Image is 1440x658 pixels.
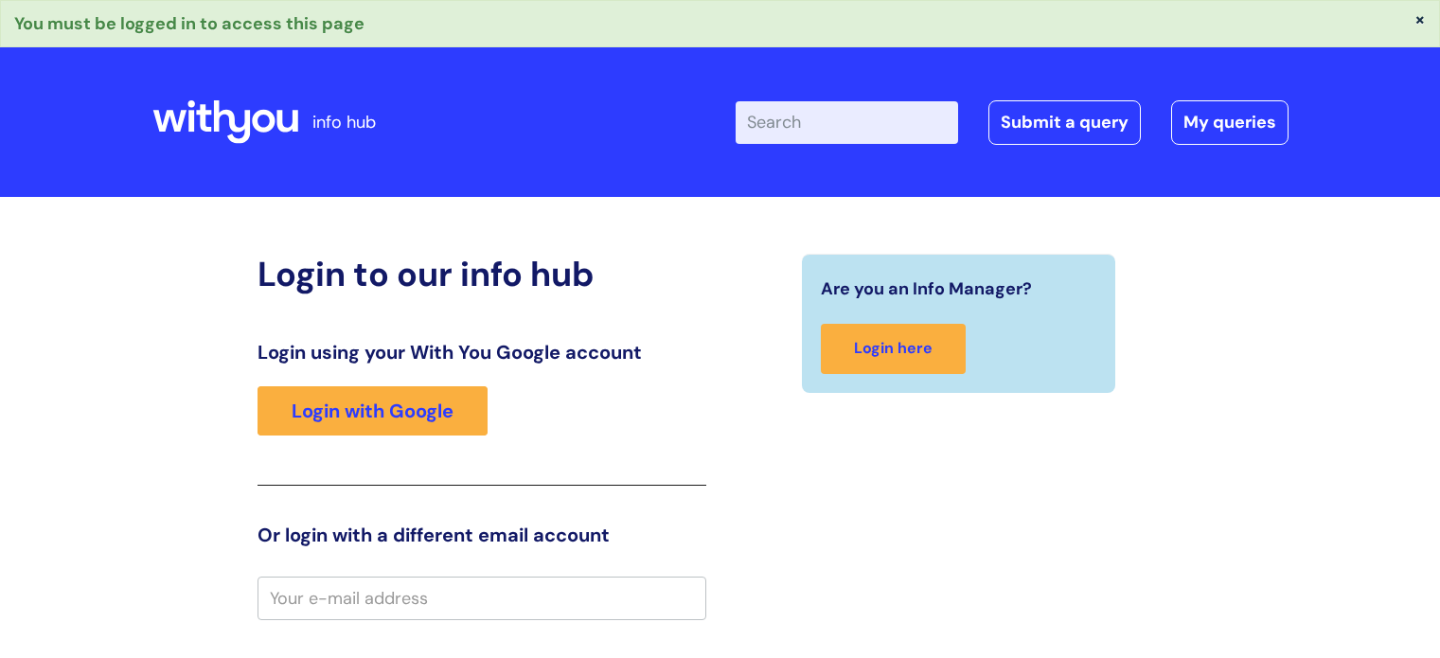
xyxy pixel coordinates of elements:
[988,100,1141,144] a: Submit a query
[821,324,966,374] a: Login here
[258,524,706,546] h3: Or login with a different email account
[258,386,488,436] a: Login with Google
[1171,100,1289,144] a: My queries
[258,254,706,294] h2: Login to our info hub
[258,341,706,364] h3: Login using your With You Google account
[1414,10,1426,27] button: ×
[258,577,706,620] input: Your e-mail address
[736,101,958,143] input: Search
[312,107,376,137] p: info hub
[821,274,1032,304] span: Are you an Info Manager?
